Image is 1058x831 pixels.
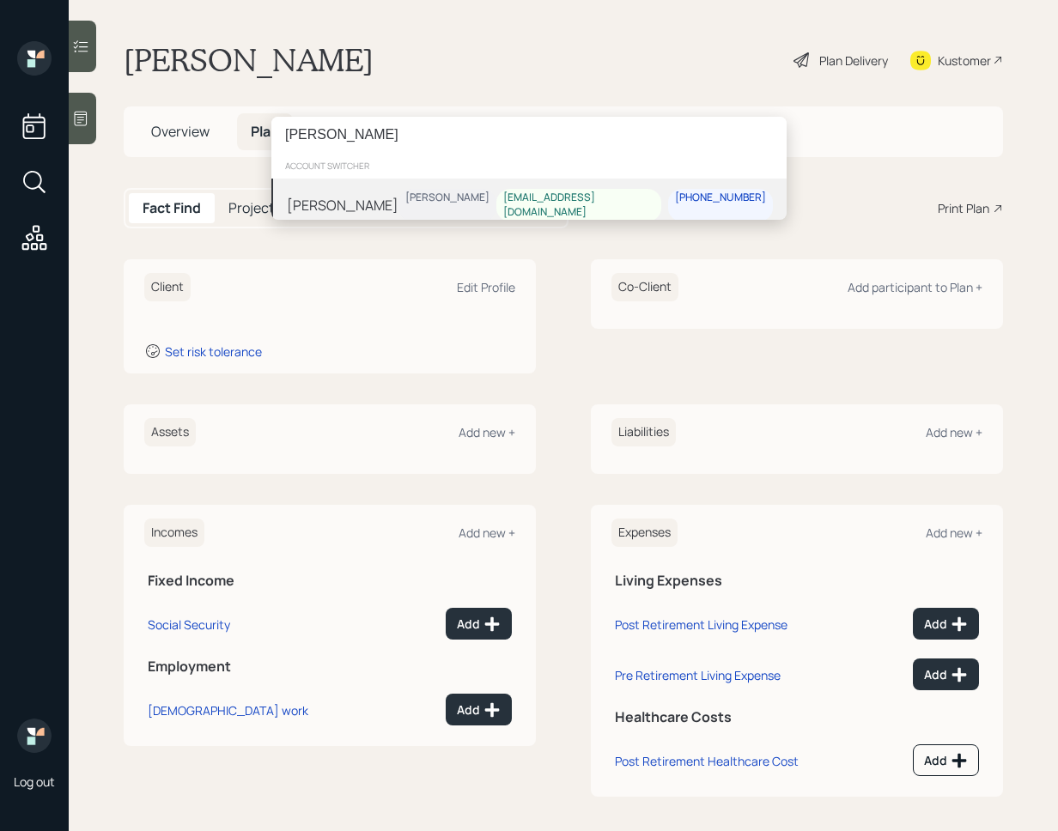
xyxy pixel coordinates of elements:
[405,191,489,205] div: [PERSON_NAME]
[271,153,787,179] div: account switcher
[287,194,398,215] div: [PERSON_NAME]
[271,117,787,153] input: Type a command or search…
[675,191,766,205] div: [PHONE_NUMBER]
[503,191,654,220] div: [EMAIL_ADDRESS][DOMAIN_NAME]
